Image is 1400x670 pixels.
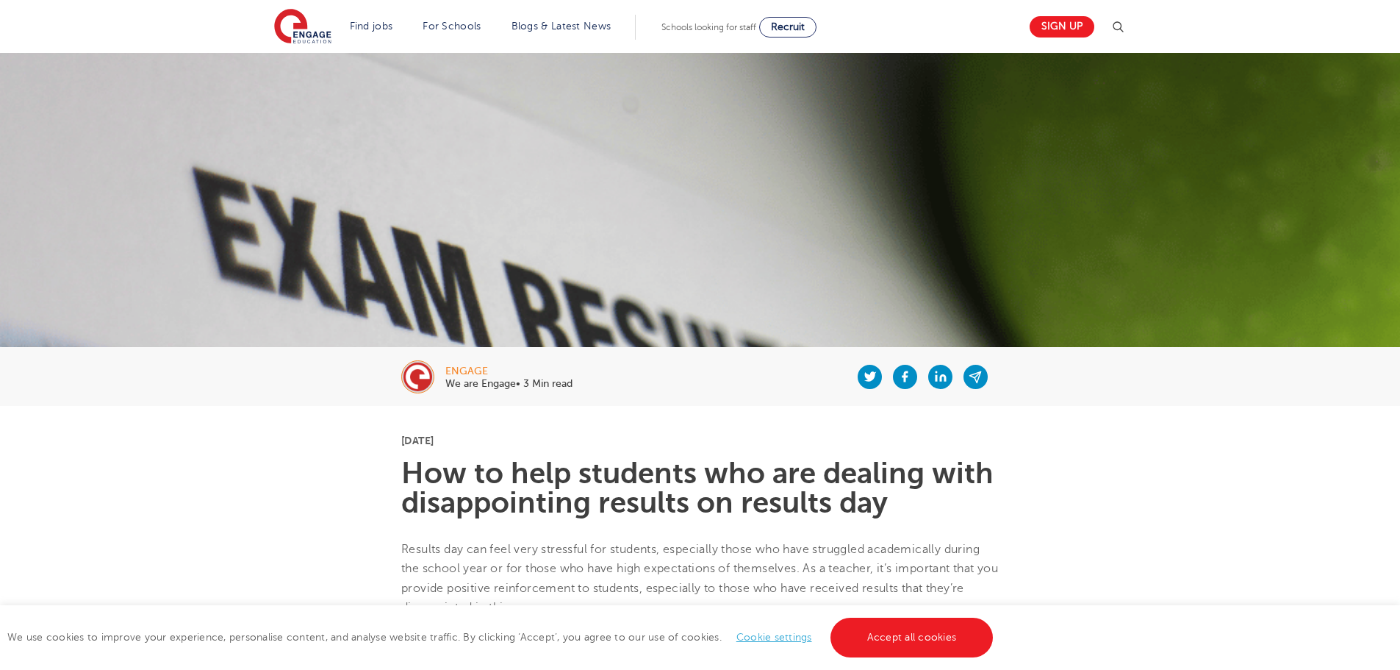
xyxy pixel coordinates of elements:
[736,632,812,643] a: Cookie settings
[401,540,999,617] p: Results day can feel very stressful for students, especially those who have struggled academicall...
[7,632,997,643] span: We use cookies to improve your experience, personalise content, and analyse website traffic. By c...
[830,618,994,657] a: Accept all cookies
[511,21,611,32] a: Blogs & Latest News
[401,435,999,446] p: [DATE]
[771,21,805,32] span: Recruit
[1030,16,1094,38] a: Sign up
[445,379,572,389] p: We are Engage• 3 Min read
[274,9,331,46] img: Engage Education
[661,22,756,32] span: Schools looking for staff
[423,21,481,32] a: For Schools
[445,366,572,377] div: engage
[401,459,999,518] h1: How to help students who are dealing with disappointing results on results day
[350,21,393,32] a: Find jobs
[759,17,816,38] a: Recruit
